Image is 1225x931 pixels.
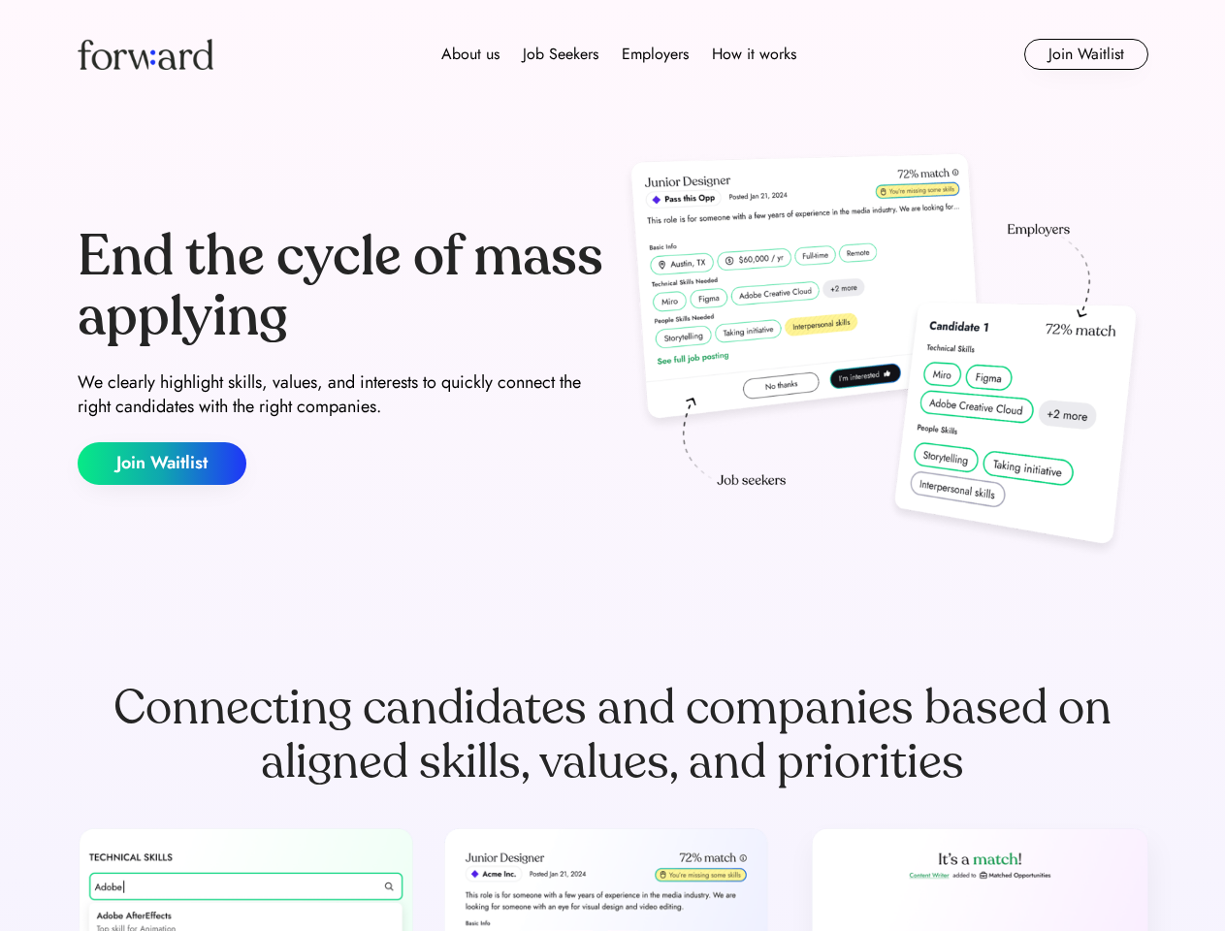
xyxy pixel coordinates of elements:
button: Join Waitlist [1024,39,1148,70]
button: Join Waitlist [78,442,246,485]
div: Employers [622,43,689,66]
div: End the cycle of mass applying [78,227,605,346]
div: About us [441,43,500,66]
div: How it works [712,43,796,66]
img: Forward logo [78,39,213,70]
img: hero-image.png [621,147,1148,564]
div: Job Seekers [523,43,598,66]
div: We clearly highlight skills, values, and interests to quickly connect the right candidates with t... [78,370,605,419]
div: Connecting candidates and companies based on aligned skills, values, and priorities [78,681,1148,789]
